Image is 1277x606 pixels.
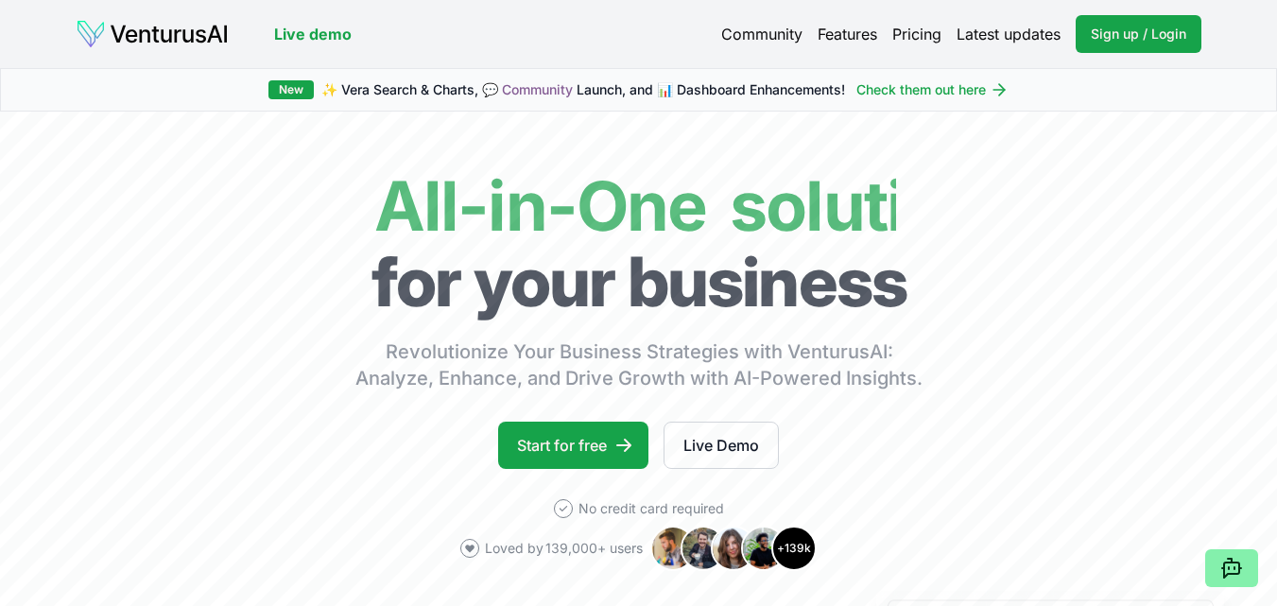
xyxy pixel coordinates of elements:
span: Sign up / Login [1091,25,1186,43]
div: New [268,80,314,99]
span: ✨ Vera Search & Charts, 💬 Launch, and 📊 Dashboard Enhancements! [321,80,845,99]
img: Avatar 3 [711,526,756,571]
a: Live Demo [664,422,779,469]
a: Live demo [274,23,352,45]
a: Sign up / Login [1076,15,1201,53]
img: Avatar 1 [650,526,696,571]
a: Pricing [892,23,941,45]
img: logo [76,19,229,49]
a: Community [502,81,573,97]
a: Features [818,23,877,45]
a: Community [721,23,802,45]
a: Latest updates [957,23,1061,45]
img: Avatar 2 [681,526,726,571]
img: Avatar 4 [741,526,786,571]
a: Start for free [498,422,648,469]
a: Check them out here [856,80,1009,99]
